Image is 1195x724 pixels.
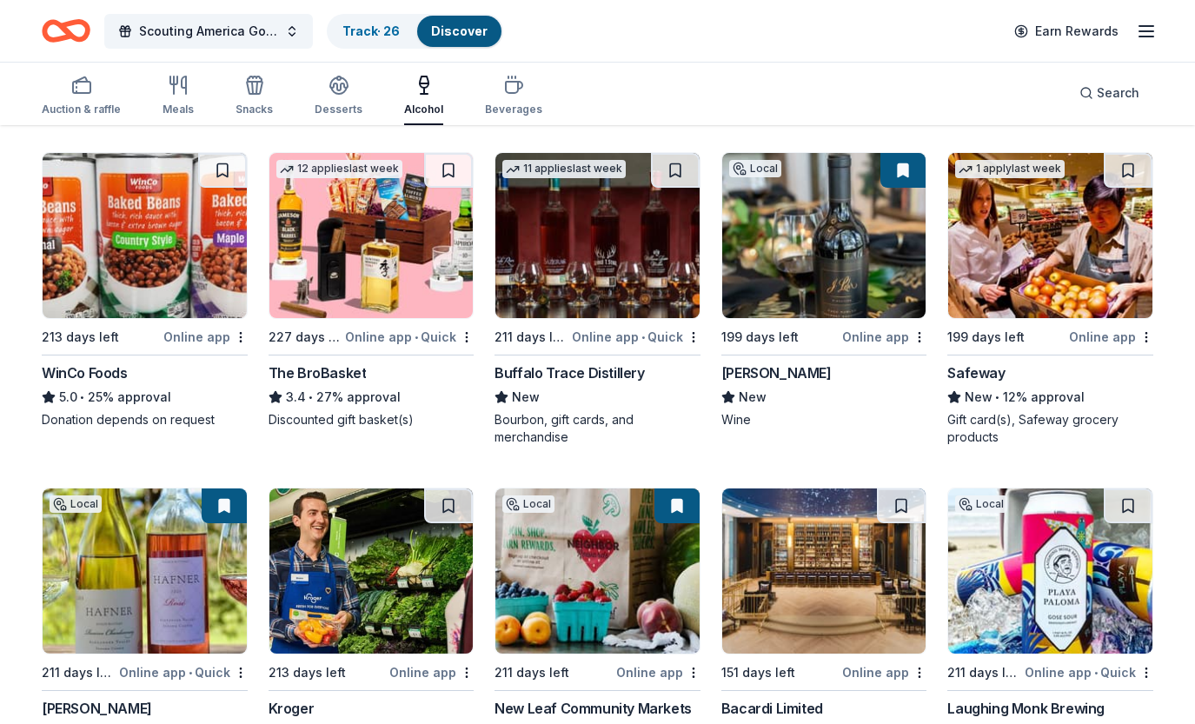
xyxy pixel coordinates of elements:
div: 1 apply last week [955,160,1065,178]
div: 211 days left [495,662,569,683]
span: • [996,390,1000,404]
span: • [309,390,313,404]
div: WinCo Foods [42,362,128,383]
div: 25% approval [42,387,248,408]
div: Gift card(s), Safeway grocery products [947,411,1153,446]
div: [PERSON_NAME] [721,362,832,383]
span: 3.4 [286,387,306,408]
span: New [739,387,767,408]
img: Image for Safeway [948,153,1152,318]
div: 27% approval [269,387,475,408]
img: Image for J. Lohr [722,153,926,318]
div: 213 days left [42,327,119,348]
div: 211 days left [42,662,116,683]
div: 211 days left [495,327,568,348]
div: 199 days left [947,327,1025,348]
div: Online app [389,661,474,683]
span: Search [1097,83,1139,103]
div: Snacks [236,103,273,116]
div: Local [729,160,781,177]
a: Image for Buffalo Trace Distillery11 applieslast week211 days leftOnline app•QuickBuffalo Trace D... [495,152,700,446]
img: Image for Kroger [269,488,474,654]
img: Image for Hafner Vineyard [43,488,247,654]
div: Beverages [485,103,542,116]
img: Image for Bacardi Limited [722,488,926,654]
div: Buffalo Trace Distillery [495,362,644,383]
div: Online app Quick [572,326,700,348]
div: Local [502,495,554,513]
img: Image for The BroBasket [269,153,474,318]
div: Kroger [269,698,315,719]
button: Scouting America Golf Tournament [104,14,313,49]
span: 5.0 [59,387,77,408]
div: Donation depends on request [42,411,248,428]
div: 199 days left [721,327,799,348]
img: Image for New Leaf Community Markets [495,488,700,654]
img: Image for WinCo Foods [43,153,247,318]
span: • [80,390,84,404]
a: Image for WinCo Foods213 days leftOnline appWinCo Foods5.0•25% approvalDonation depends on request [42,152,248,428]
div: Auction & raffle [42,103,121,116]
div: Alcohol [404,103,443,116]
div: Online app [842,326,926,348]
div: Online app Quick [1025,661,1153,683]
div: Online app Quick [119,661,248,683]
button: Track· 26Discover [327,14,503,49]
span: New [965,387,993,408]
a: Discover [431,23,488,38]
div: Bacardi Limited [721,698,823,719]
button: Meals [163,68,194,125]
div: Bourbon, gift cards, and merchandise [495,411,700,446]
div: Local [50,495,102,513]
div: Online app [1069,326,1153,348]
a: Home [42,10,90,51]
span: • [641,330,645,344]
img: Image for Laughing Monk Brewing [948,488,1152,654]
div: 211 days left [947,662,1021,683]
button: Desserts [315,68,362,125]
div: Online app [616,661,700,683]
div: 11 applies last week [502,160,626,178]
a: Image for J. LohrLocal199 days leftOnline app[PERSON_NAME]NewWine [721,152,927,428]
button: Snacks [236,68,273,125]
div: Desserts [315,103,362,116]
a: Track· 26 [342,23,400,38]
div: 12 applies last week [276,160,402,178]
div: 213 days left [269,662,346,683]
div: The BroBasket [269,362,367,383]
a: Image for Safeway1 applylast week199 days leftOnline appSafewayNew•12% approvalGift card(s), Safe... [947,152,1153,446]
span: New [512,387,540,408]
div: Safeway [947,362,1005,383]
div: Online app [163,326,248,348]
span: • [1094,666,1098,680]
div: 151 days left [721,662,795,683]
a: Image for The BroBasket12 applieslast week227 days leftOnline app•QuickThe BroBasket3.4•27% appro... [269,152,475,428]
a: Earn Rewards [1004,16,1129,47]
button: Beverages [485,68,542,125]
div: Online app [842,661,926,683]
div: Online app Quick [345,326,474,348]
div: Meals [163,103,194,116]
div: Local [955,495,1007,513]
div: 227 days left [269,327,342,348]
img: Image for Buffalo Trace Distillery [495,153,700,318]
div: Wine [721,411,927,428]
div: Discounted gift basket(s) [269,411,475,428]
div: Laughing Monk Brewing [947,698,1105,719]
button: Alcohol [404,68,443,125]
span: Scouting America Golf Tournament [139,21,278,42]
button: Auction & raffle [42,68,121,125]
span: • [189,666,192,680]
div: 12% approval [947,387,1153,408]
div: [PERSON_NAME] [42,698,152,719]
div: New Leaf Community Markets [495,698,692,719]
span: • [415,330,418,344]
button: Search [1066,76,1153,110]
